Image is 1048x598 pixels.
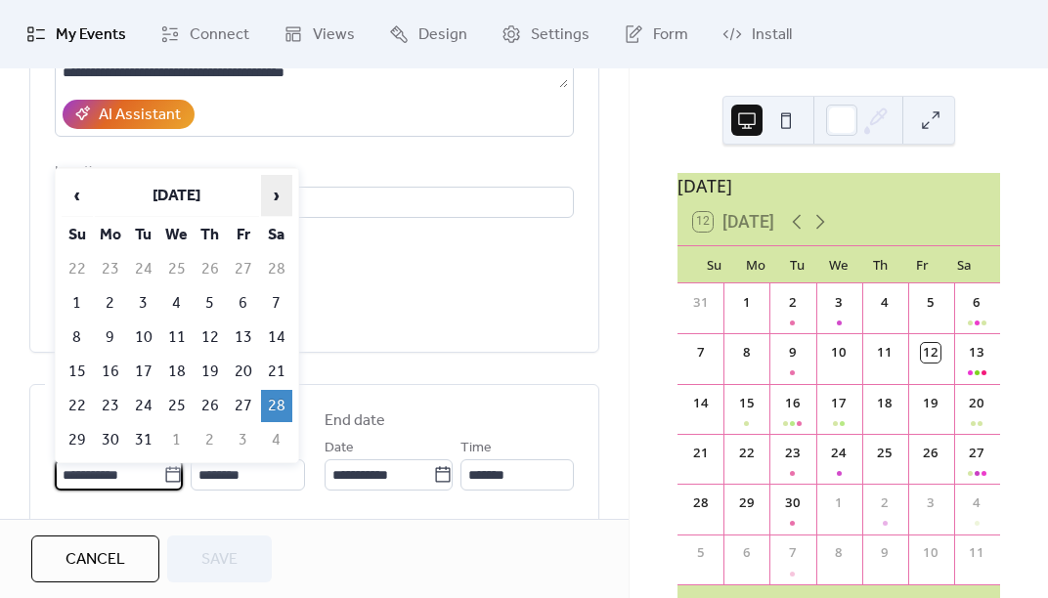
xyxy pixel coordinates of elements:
a: Form [609,8,703,61]
span: All day [78,515,117,538]
span: Settings [531,23,589,47]
div: 13 [968,343,987,363]
td: 1 [62,287,93,320]
td: 28 [261,390,292,422]
a: Connect [146,8,264,61]
div: We [818,246,860,283]
td: 22 [62,390,93,422]
th: We [161,219,193,251]
th: [DATE] [95,175,259,217]
div: 11 [968,543,987,563]
span: Date [325,437,354,460]
div: Tu [776,246,818,283]
td: 23 [95,390,126,422]
span: Install [752,23,792,47]
td: 15 [62,356,93,388]
div: 12 [921,343,940,363]
div: 3 [829,293,849,313]
td: 28 [261,253,292,285]
a: Design [374,8,482,61]
div: 5 [691,543,711,563]
td: 25 [161,253,193,285]
div: 10 [829,343,849,363]
span: ‹ [63,176,92,215]
div: 5 [921,293,940,313]
span: My Events [56,23,126,47]
td: 3 [128,287,159,320]
td: 27 [228,253,259,285]
td: 12 [195,321,226,354]
td: 4 [161,287,193,320]
div: 10 [921,543,940,563]
td: 26 [195,253,226,285]
th: Mo [95,219,126,251]
td: 5 [195,287,226,320]
div: Mo [735,246,777,283]
div: 19 [921,394,940,413]
div: 27 [968,444,987,463]
td: 22 [62,253,93,285]
div: 26 [921,444,940,463]
td: 30 [95,424,126,456]
div: 24 [829,444,849,463]
div: 1 [829,493,849,513]
div: 6 [737,543,757,563]
div: Sa [942,246,984,283]
button: Cancel [31,535,159,582]
td: 19 [195,356,226,388]
span: Design [418,23,467,47]
div: Su [693,246,735,283]
div: 23 [783,444,803,463]
td: 29 [62,424,93,456]
span: Connect [190,23,249,47]
a: My Events [12,8,141,61]
td: 8 [62,321,93,354]
span: Form [653,23,688,47]
div: 30 [783,493,803,513]
div: 31 [691,293,711,313]
div: Th [859,246,901,283]
div: 8 [829,543,849,563]
div: End date [325,409,386,433]
th: Fr [228,219,259,251]
td: 14 [261,321,292,354]
td: 26 [195,390,226,422]
div: AI Assistant [99,104,181,127]
span: Views [313,23,355,47]
div: 9 [875,543,895,563]
a: Settings [487,8,604,61]
a: Install [708,8,807,61]
div: 2 [875,493,895,513]
td: 11 [161,321,193,354]
div: 4 [875,293,895,313]
div: 16 [783,394,803,413]
div: 25 [875,444,895,463]
td: 31 [128,424,159,456]
div: 15 [737,394,757,413]
td: 10 [128,321,159,354]
td: 25 [161,390,193,422]
td: 13 [228,321,259,354]
div: 7 [691,343,711,363]
div: 22 [737,444,757,463]
td: 1 [161,424,193,456]
span: Time [460,437,492,460]
td: 21 [261,356,292,388]
div: 14 [691,394,711,413]
div: 18 [875,394,895,413]
td: 4 [261,424,292,456]
div: [DATE] [677,173,1000,198]
div: Fr [901,246,943,283]
div: 17 [829,394,849,413]
div: 29 [737,493,757,513]
div: 6 [968,293,987,313]
td: 16 [95,356,126,388]
div: 2 [783,293,803,313]
div: 9 [783,343,803,363]
div: 7 [783,543,803,563]
div: 1 [737,293,757,313]
td: 24 [128,253,159,285]
span: Cancel [65,548,125,572]
div: 21 [691,444,711,463]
